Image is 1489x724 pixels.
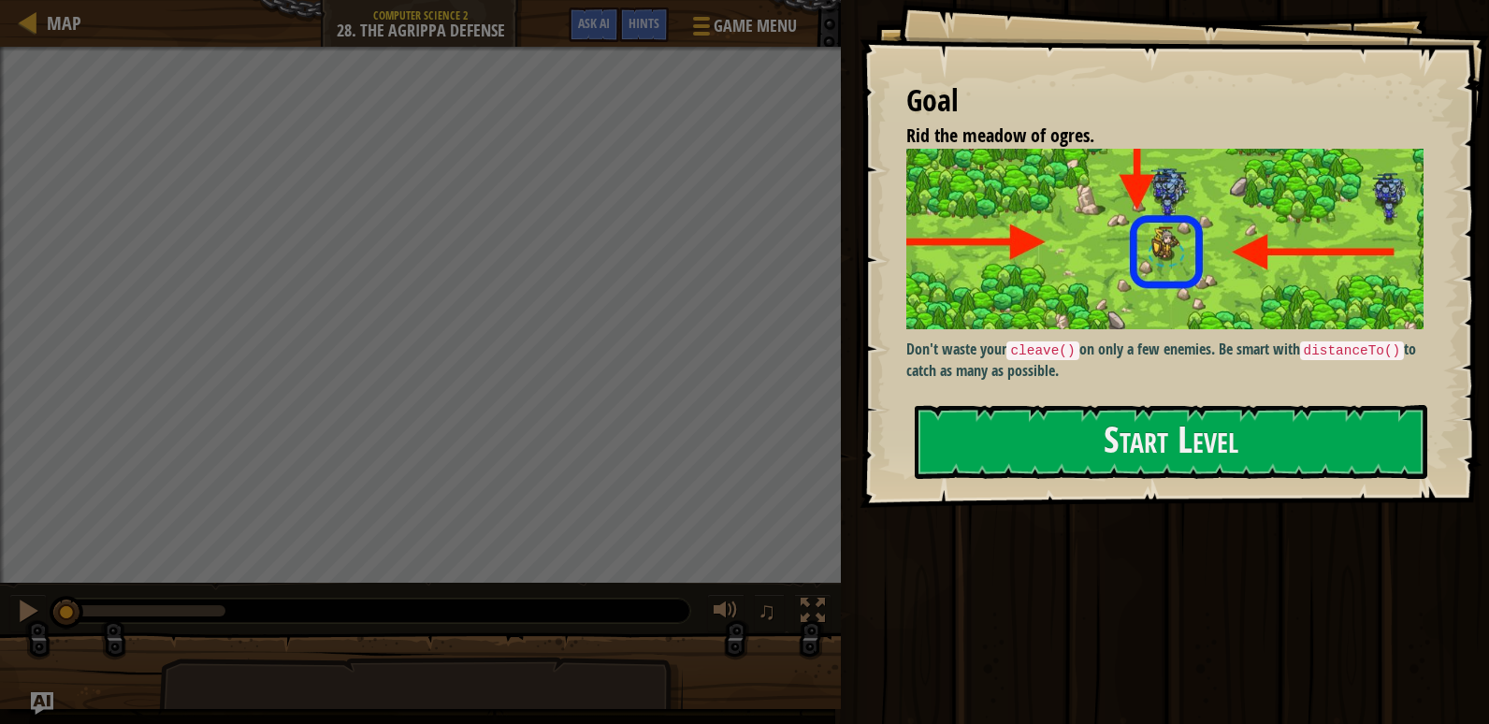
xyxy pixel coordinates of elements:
span: Game Menu [714,14,797,38]
span: Ask AI [578,14,610,32]
div: Goal [906,80,1424,123]
code: cleave() [1006,341,1078,360]
span: ♫ [758,597,776,625]
code: distanceTo() [1300,341,1405,360]
a: Map [37,10,81,36]
span: Hints [629,14,659,32]
li: Rid the meadow of ogres. [883,123,1419,150]
span: Rid the meadow of ogres. [906,123,1094,148]
button: Start Level [915,405,1427,479]
span: Map [47,10,81,36]
button: Ctrl + P: Pause [9,594,47,632]
button: Game Menu [678,7,808,51]
img: The agrippa defense [906,149,1438,328]
button: Ask AI [31,692,53,715]
p: Don't waste your on only a few enemies. Be smart with to catch as many as possible. [906,339,1438,382]
button: Adjust volume [707,594,744,632]
button: Toggle fullscreen [794,594,831,632]
button: Ask AI [569,7,619,42]
button: ♫ [754,594,786,632]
